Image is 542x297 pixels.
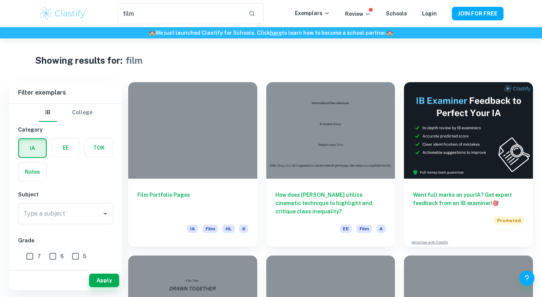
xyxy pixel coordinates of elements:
button: Open [100,208,111,219]
a: Advertise with Clastify [411,240,448,245]
h6: Filter exemplars [9,82,122,103]
a: Want full marks on yourIA? Get expert feedback from an IB examiner!PromotedAdvertise with Clastify [404,82,533,246]
p: Review [345,10,371,18]
span: HL [223,225,235,233]
img: Thumbnail [404,82,533,179]
span: A [376,225,386,233]
a: Film Portfolio PagesIAFilmHL6 [128,82,257,246]
button: IB [39,104,57,122]
button: EE [52,139,80,157]
span: Promoted [494,216,524,225]
span: 🎯 [492,200,499,206]
a: How does [PERSON_NAME] utilize cinematic technique to highlight and critique class inequality?EEF... [266,82,395,246]
button: Notes [18,163,46,181]
h6: Category [18,126,113,134]
h6: Grade [18,236,113,245]
a: Schools [386,11,407,17]
h1: Showing results for: [35,54,123,67]
span: 🏫 [387,30,393,36]
p: Exemplars [295,9,330,17]
span: IA [187,225,198,233]
span: EE [340,225,352,233]
input: Search for any exemplars... [118,3,242,24]
button: TOK [85,139,113,157]
div: Filter type choice [39,104,92,122]
h6: Film Portfolio Pages [137,191,248,216]
span: 🏫 [149,30,155,36]
img: Clastify logo [39,6,87,21]
button: JOIN FOR FREE [452,7,504,20]
span: Film [356,225,372,233]
h6: How does [PERSON_NAME] utilize cinematic technique to highlight and critique class inequality? [275,191,386,216]
span: 5 [83,252,86,260]
h1: film [126,54,143,67]
h6: Want full marks on your IA ? Get expert feedback from an IB examiner! [413,191,524,207]
span: 6 [60,252,64,260]
h6: We just launched Clastify for Schools. Click to learn how to become a school partner. [2,29,540,37]
a: here [270,30,282,36]
span: 7 [37,252,41,260]
span: Film [203,225,218,233]
h6: Subject [18,190,113,199]
button: Apply [89,274,119,287]
a: Login [422,11,437,17]
button: Help and Feedback [519,271,534,286]
button: College [72,104,92,122]
button: IA [19,139,46,157]
span: 6 [239,225,248,233]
